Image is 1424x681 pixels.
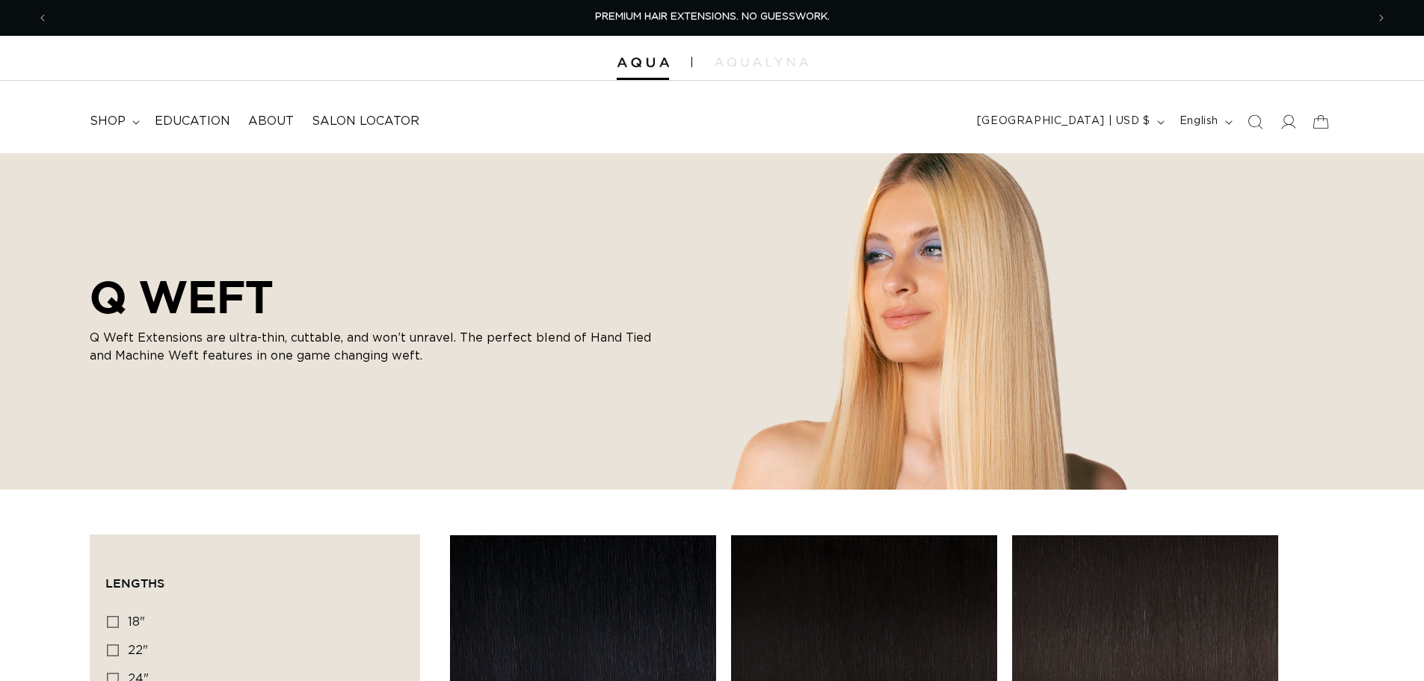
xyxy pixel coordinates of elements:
[128,616,145,628] span: 18"
[1239,105,1272,138] summary: Search
[977,114,1150,129] span: [GEOGRAPHIC_DATA] | USD $
[105,550,404,604] summary: Lengths (0 selected)
[968,108,1171,136] button: [GEOGRAPHIC_DATA] | USD $
[105,576,164,590] span: Lengths
[595,12,830,22] span: PREMIUM HAIR EXTENSIONS. NO GUESSWORK.
[239,105,303,138] a: About
[1365,4,1398,32] button: Next announcement
[248,114,294,129] span: About
[155,114,230,129] span: Education
[1171,108,1239,136] button: English
[146,105,239,138] a: Education
[312,114,419,129] span: Salon Locator
[90,114,126,129] span: shop
[128,644,148,656] span: 22"
[303,105,428,138] a: Salon Locator
[617,58,669,68] img: Aqua Hair Extensions
[90,329,658,365] p: Q Weft Extensions are ultra-thin, cuttable, and won’t unravel. The perfect blend of Hand Tied and...
[1180,114,1218,129] span: English
[26,4,59,32] button: Previous announcement
[90,271,658,323] h2: Q WEFT
[81,105,146,138] summary: shop
[715,58,808,67] img: aqualyna.com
